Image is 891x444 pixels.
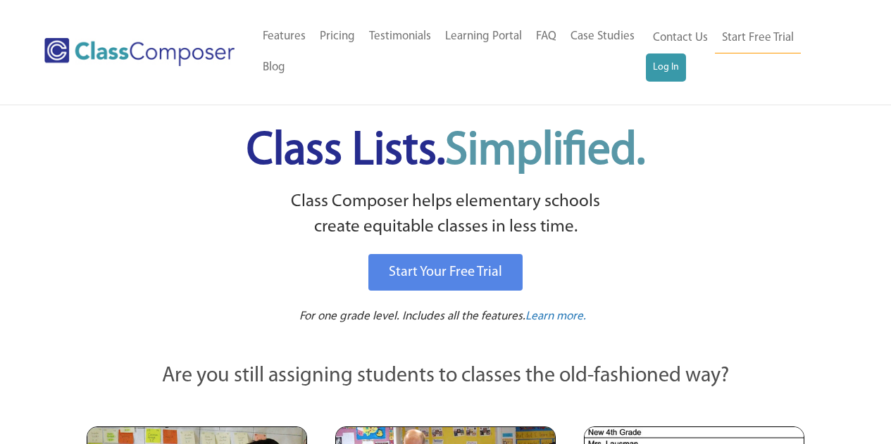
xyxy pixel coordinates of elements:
nav: Header Menu [646,23,836,82]
p: Class Composer helps elementary schools create equitable classes in less time. [85,189,807,241]
span: Class Lists. [247,129,645,175]
a: Testimonials [362,21,438,52]
a: Start Your Free Trial [368,254,523,291]
a: Start Free Trial [715,23,801,54]
a: Blog [256,52,292,83]
a: FAQ [529,21,563,52]
a: Case Studies [563,21,642,52]
a: Features [256,21,313,52]
span: Simplified. [445,129,645,175]
a: Learn more. [525,308,586,326]
span: Learn more. [525,310,586,322]
a: Log In [646,53,686,82]
a: Learning Portal [438,21,529,52]
img: Class Composer [44,38,235,66]
nav: Header Menu [256,21,646,83]
span: For one grade level. Includes all the features. [299,310,525,322]
span: Start Your Free Trial [389,265,502,279]
a: Contact Us [646,23,715,53]
p: Are you still assigning students to classes the old-fashioned way? [87,361,805,392]
a: Pricing [313,21,362,52]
